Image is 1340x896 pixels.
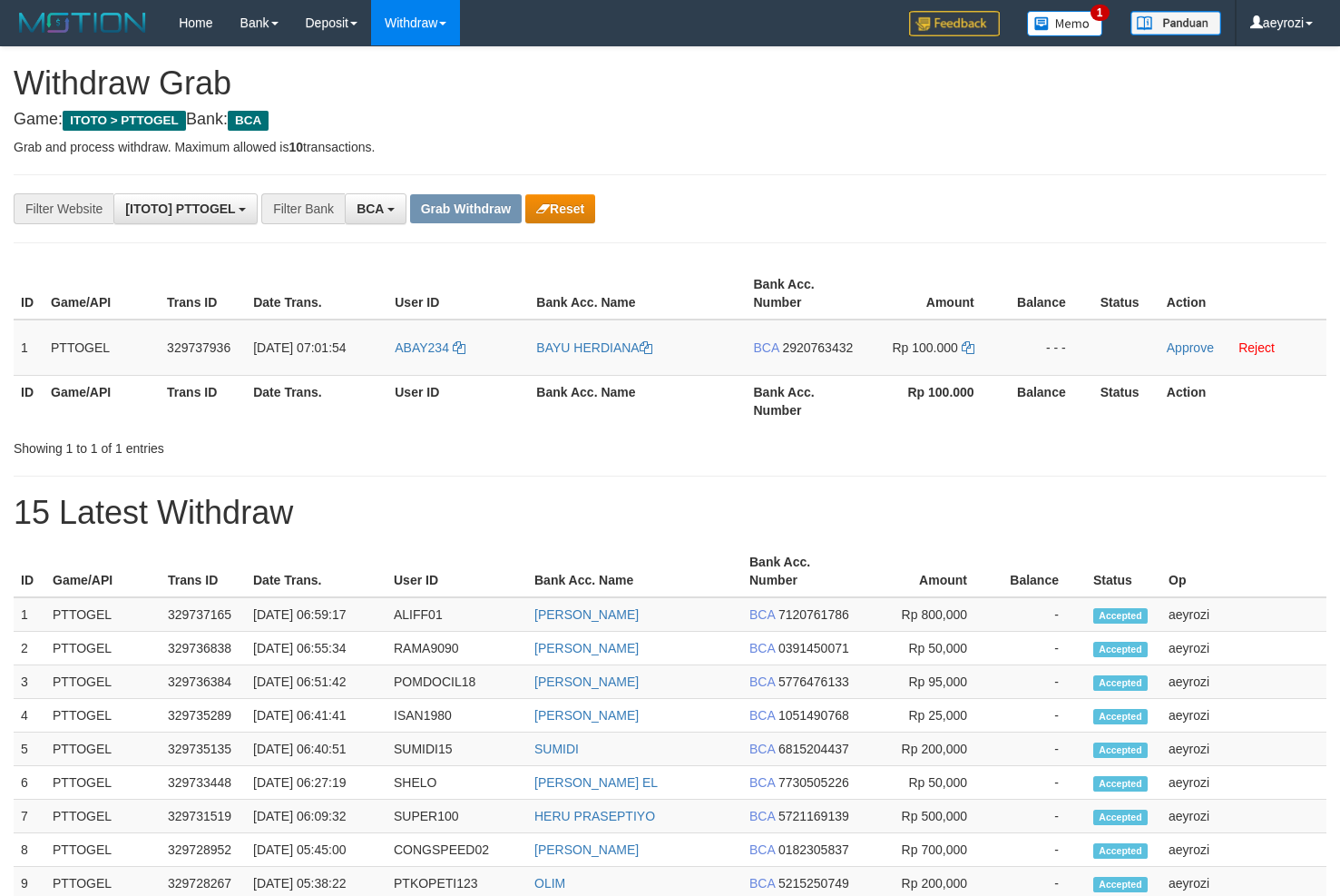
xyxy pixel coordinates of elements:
[529,375,746,427] th: Bank Acc. Name
[749,842,775,857] span: BCA
[1159,375,1326,427] th: Action
[1002,268,1093,320] th: Balance
[525,194,595,223] button: Reset
[14,665,45,699] td: 3
[246,766,386,800] td: [DATE] 06:27:19
[892,340,957,355] span: Rp 100.000
[386,733,527,766] td: SUMIDI15
[386,597,527,632] td: ALIFF01
[45,597,161,632] td: PTTOGEL
[778,641,849,655] span: Copy 0391450071 to clipboard
[45,766,161,800] td: PTTOGEL
[246,699,386,733] td: [DATE] 06:41:41
[246,665,386,699] td: [DATE] 06:51:42
[994,800,1086,833] td: -
[386,699,527,733] td: ISAN1980
[386,766,527,800] td: SHELO
[1159,268,1326,320] th: Action
[536,340,651,355] a: BAYU HERDIANA
[778,842,849,857] span: Copy 0182305837 to clipboard
[45,699,161,733] td: PTTOGEL
[246,268,387,320] th: Date Trans.
[857,833,994,867] td: Rp 700,000
[386,800,527,833] td: SUPER100
[778,809,849,823] span: Copy 5721169139 to clipboard
[857,632,994,665] td: Rp 50,000
[857,766,994,800] td: Rp 50,000
[14,9,152,36] img: MOTION_logo.png
[228,111,269,131] span: BCA
[161,665,246,699] td: 329736384
[857,665,994,699] td: Rp 95,000
[161,800,246,833] td: 329731519
[246,632,386,665] td: [DATE] 06:55:34
[45,665,161,699] td: PTTOGEL
[14,632,45,665] td: 2
[749,708,775,723] span: BCA
[14,597,45,632] td: 1
[14,193,113,224] div: Filter Website
[125,202,235,216] span: [ITOTO] PTTOGEL
[749,775,775,790] span: BCA
[534,842,639,857] a: [PERSON_NAME]
[14,138,1326,156] p: Grab and process withdraw. Maximum allowed is transactions.
[534,607,639,622] a: [PERSON_NAME]
[253,340,346,355] span: [DATE] 07:01:54
[1093,268,1159,320] th: Status
[113,193,258,224] button: [ITOTO] PTTOGEL
[529,268,746,320] th: Bank Acc. Name
[749,876,775,891] span: BCA
[14,546,45,597] th: ID
[44,320,160,376] td: PTTOGEL
[1002,375,1093,427] th: Balance
[857,597,994,632] td: Rp 800,000
[14,766,45,800] td: 6
[994,546,1086,597] th: Balance
[357,202,384,216] span: BCA
[261,193,345,224] div: Filter Bank
[994,597,1086,632] td: -
[749,674,775,689] span: BCA
[1161,597,1326,632] td: aeyrozi
[857,800,994,833] td: Rp 500,000
[63,111,186,131] span: ITOTO > PTTOGEL
[14,833,45,867] td: 8
[161,546,246,597] th: Trans ID
[994,665,1086,699] td: -
[387,375,529,427] th: User ID
[778,708,849,723] span: Copy 1051490768 to clipboard
[778,876,849,891] span: Copy 5215250749 to clipboard
[742,546,857,597] th: Bank Acc. Number
[167,340,230,355] span: 329737936
[1161,800,1326,833] td: aeyrozi
[857,699,994,733] td: Rp 25,000
[45,733,161,766] td: PTTOGEL
[386,632,527,665] td: RAMA9090
[778,742,849,756] span: Copy 6815204437 to clipboard
[994,699,1086,733] td: -
[857,733,994,766] td: Rp 200,000
[994,733,1086,766] td: -
[395,340,465,355] a: ABAY234
[161,766,246,800] td: 329733448
[246,375,387,427] th: Date Trans.
[534,775,658,790] a: [PERSON_NAME] EL
[160,375,246,427] th: Trans ID
[161,699,246,733] td: 329735289
[14,65,1326,102] h1: Withdraw Grab
[527,546,742,597] th: Bank Acc. Name
[1002,320,1093,376] td: - - -
[1161,632,1326,665] td: aeyrozi
[857,546,994,597] th: Amount
[1086,546,1161,597] th: Status
[863,268,1002,320] th: Amount
[1161,665,1326,699] td: aeyrozi
[534,876,565,891] a: OLIM
[246,800,386,833] td: [DATE] 06:09:32
[45,800,161,833] td: PTTOGEL
[747,375,863,427] th: Bank Acc. Number
[1161,733,1326,766] td: aeyrozi
[14,111,1326,129] h4: Game: Bank:
[1093,375,1159,427] th: Status
[14,268,44,320] th: ID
